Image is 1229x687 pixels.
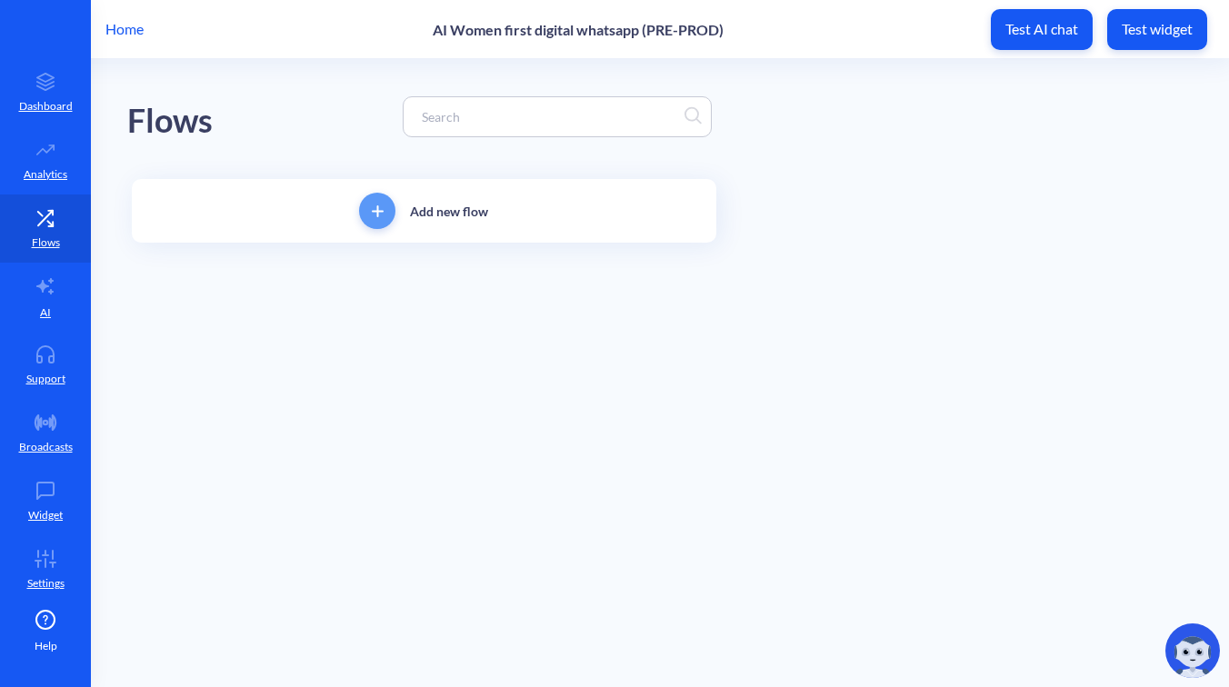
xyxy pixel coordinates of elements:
p: Settings [27,575,65,592]
p: AI [40,304,51,321]
img: copilot-icon.svg [1165,623,1220,678]
button: add [359,193,395,229]
p: Test widget [1122,20,1193,38]
p: AI Women first digital whatsapp (PRE-PROD) [433,21,724,38]
p: Add new flow [410,202,488,221]
div: Flows [127,95,213,147]
span: Help [35,638,57,654]
button: Test widget [1107,9,1207,50]
p: Home [105,18,144,40]
p: Test AI chat [1005,20,1078,38]
button: Test AI chat [991,9,1093,50]
p: Support [26,371,65,387]
p: Widget [28,507,63,523]
p: Flows [32,234,60,251]
p: Dashboard [19,98,73,114]
input: Search [413,106,684,127]
p: Broadcasts [19,439,73,455]
p: Analytics [24,166,67,183]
